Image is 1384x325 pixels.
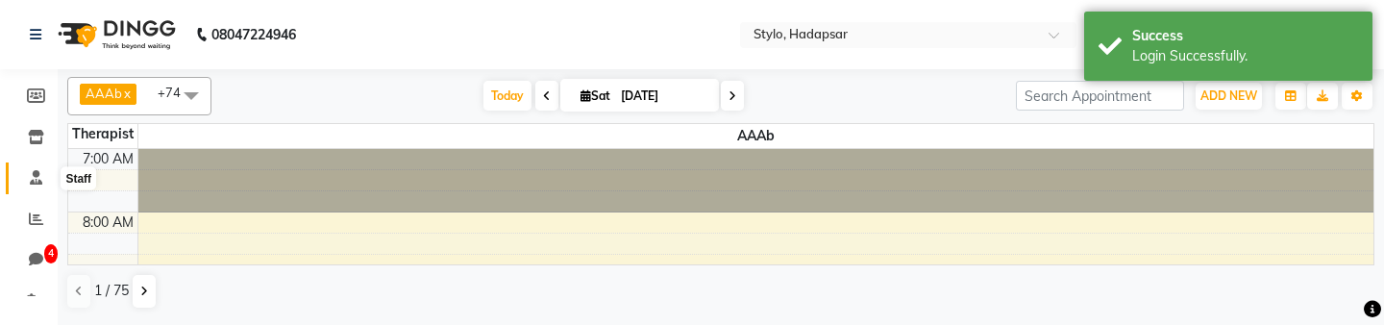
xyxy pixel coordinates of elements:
[49,8,181,62] img: logo
[1132,26,1358,46] div: Success
[1200,88,1257,103] span: ADD NEW
[86,86,122,101] span: AAAb
[576,88,615,103] span: Sat
[138,124,1374,148] span: AAAb
[94,281,129,301] span: 1 / 75
[158,85,195,100] span: +74
[1016,81,1184,111] input: Search Appointment
[1132,46,1358,66] div: Login Successfully.
[615,82,711,111] input: 2025-10-04
[61,167,96,190] div: Staff
[79,212,137,233] div: 8:00 AM
[483,81,531,111] span: Today
[6,244,52,276] a: 4
[122,86,131,101] a: x
[1196,83,1262,110] button: ADD NEW
[79,149,137,169] div: 7:00 AM
[68,124,137,144] div: Therapist
[211,8,296,62] b: 08047224946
